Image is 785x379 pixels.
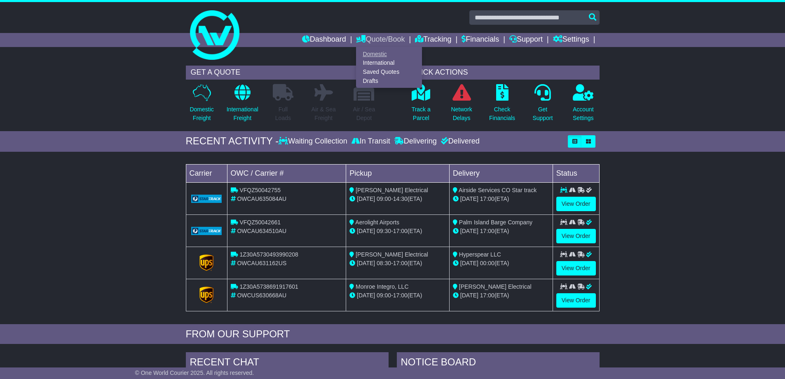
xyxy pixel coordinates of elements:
span: OWCUS630668AU [237,292,286,299]
a: DomesticFreight [189,84,214,127]
a: CheckFinancials [489,84,516,127]
p: Account Settings [573,105,594,122]
span: 17:00 [393,292,408,299]
span: [DATE] [460,292,478,299]
img: GetCarrierServiceLogo [191,227,222,235]
span: 17:00 [393,260,408,266]
span: VFQZ50042661 [239,219,281,226]
div: (ETA) [453,227,549,235]
td: Carrier [186,164,227,182]
a: View Order [556,229,596,243]
img: GetCarrierServiceLogo [199,254,213,271]
td: Status [553,164,599,182]
div: Waiting Collection [279,137,349,146]
span: [DATE] [357,195,375,202]
span: [DATE] [357,260,375,266]
div: In Transit [349,137,392,146]
span: 00:00 [480,260,494,266]
span: 09:30 [377,228,391,234]
span: Airside Services CO Star track [459,187,537,193]
div: - (ETA) [349,291,446,300]
div: Delivered [439,137,480,146]
a: Domestic [356,49,422,59]
img: GetCarrierServiceLogo [199,287,213,303]
div: RECENT CHAT [186,352,389,374]
span: [PERSON_NAME] Electrical [459,283,532,290]
p: International Freight [227,105,258,122]
div: RECENT ACTIVITY - [186,135,279,147]
p: Air / Sea Depot [353,105,375,122]
span: 17:00 [480,195,494,202]
a: Financials [462,33,499,47]
div: (ETA) [453,291,549,300]
a: Saved Quotes [356,68,422,77]
a: InternationalFreight [226,84,259,127]
span: OWCAU634510AU [237,228,286,234]
div: - (ETA) [349,227,446,235]
td: OWC / Carrier # [227,164,346,182]
p: Air & Sea Freight [312,105,336,122]
a: View Order [556,197,596,211]
div: Quote/Book [356,47,422,88]
span: Monroe Integro, LLC [356,283,408,290]
span: [DATE] [460,260,478,266]
a: Support [509,33,543,47]
div: - (ETA) [349,259,446,268]
div: GET A QUOTE [186,66,380,80]
span: OWCAU635084AU [237,195,286,202]
span: 17:00 [480,228,494,234]
p: Track a Parcel [412,105,431,122]
span: [PERSON_NAME] Electrical [356,251,428,258]
a: AccountSettings [572,84,594,127]
span: Aerolight Airports [355,219,399,226]
a: Track aParcel [411,84,431,127]
a: Drafts [356,76,422,85]
span: 17:00 [393,228,408,234]
a: NetworkDelays [450,84,472,127]
img: GetCarrierServiceLogo [191,195,222,203]
a: View Order [556,261,596,275]
a: Quote/Book [356,33,405,47]
div: FROM OUR SUPPORT [186,328,600,340]
div: NOTICE BOARD [397,352,600,374]
span: OWCAU631162US [237,260,286,266]
a: GetSupport [532,84,553,127]
span: [DATE] [357,292,375,299]
div: QUICK ACTIONS [405,66,600,80]
a: International [356,59,422,68]
p: Full Loads [273,105,293,122]
span: Palm Island Barge Company [459,219,532,226]
span: [DATE] [357,228,375,234]
div: (ETA) [453,195,549,203]
div: Delivering [392,137,439,146]
p: Get Support [532,105,553,122]
span: Hyperspear LLC [459,251,501,258]
div: - (ETA) [349,195,446,203]
span: VFQZ50042755 [239,187,281,193]
span: 14:30 [393,195,408,202]
span: 1Z30A5738691917601 [239,283,298,290]
a: Settings [553,33,589,47]
span: [DATE] [460,228,478,234]
a: View Order [556,293,596,308]
p: Network Delays [451,105,472,122]
span: 08:30 [377,260,391,266]
p: Domestic Freight [190,105,213,122]
span: 09:00 [377,195,391,202]
span: © One World Courier 2025. All rights reserved. [135,370,254,376]
a: Dashboard [302,33,346,47]
span: [DATE] [460,195,478,202]
span: [PERSON_NAME] Electrical [356,187,428,193]
a: Tracking [415,33,451,47]
span: 17:00 [480,292,494,299]
td: Delivery [449,164,553,182]
div: (ETA) [453,259,549,268]
span: 1Z30A5730493990208 [239,251,298,258]
span: 09:00 [377,292,391,299]
td: Pickup [346,164,450,182]
p: Check Financials [489,105,515,122]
